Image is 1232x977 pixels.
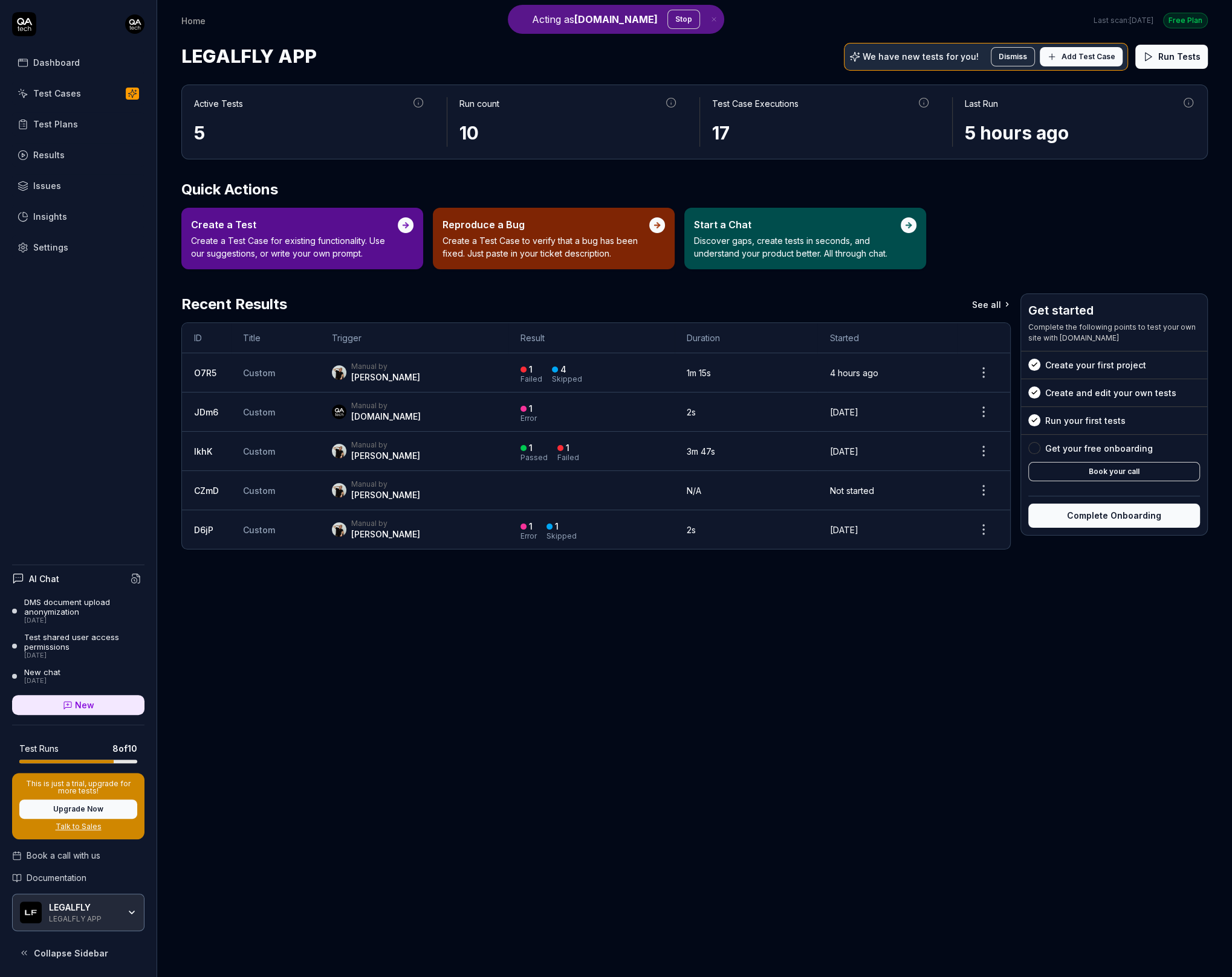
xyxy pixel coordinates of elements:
div: 17 [712,120,930,147]
a: Test Plans [12,112,144,136]
div: New chat [24,667,60,677]
th: Title [231,323,320,353]
a: D6jP [194,525,213,535]
div: Error [520,533,537,540]
a: Issues [12,174,144,197]
span: Add Test Case [1062,51,1115,62]
div: Home [181,14,206,27]
button: Collapse Sidebar [12,941,144,965]
div: [DATE] [24,617,144,625]
div: Skipped [546,533,577,540]
div: Create and edit your own tests [1045,386,1176,399]
a: Results [12,143,144,167]
div: DMS document upload anonymization [24,597,144,617]
div: LEGALFLY [49,902,119,913]
div: [PERSON_NAME] [351,371,420,383]
p: Create a Test Case to verify that a bug has been fixed. Just paste in your ticket description. [443,234,649,260]
img: LEGALFLY Logo [20,902,42,923]
a: Book a call with us [12,849,144,862]
img: 4cfcff40-75ee-4a48-a2b0-1984f07fefe6.jpeg [332,444,346,458]
h5: Test Runs [19,743,59,754]
time: 2s [687,525,696,535]
a: O7R5 [194,368,216,378]
div: Insights [33,210,67,223]
a: New chat[DATE] [12,667,144,685]
div: Test shared user access permissions [24,632,144,652]
div: Settings [33,241,68,254]
div: 1 [529,364,533,375]
img: 7ccf6c19-61ad-4a6c-8811-018b02a1b829.jpg [125,14,144,34]
span: Book a call with us [27,849,100,862]
h2: Recent Results [181,293,287,315]
div: Get your free onboarding [1045,442,1153,455]
div: 1 [529,521,533,532]
span: Custom [243,446,275,456]
span: Custom [243,485,275,496]
div: LEGALFLY APP [49,913,119,923]
h3: Get started [1028,301,1200,319]
button: Stop [667,10,700,29]
time: 4 hours ago [829,368,878,378]
div: Manual by [351,479,420,489]
a: lkhK [194,446,212,456]
button: Run Tests [1135,45,1208,69]
button: Free Plan [1163,12,1208,28]
div: [DATE] [24,677,60,685]
div: Manual by [351,519,420,528]
div: 1 [566,443,569,453]
div: [DOMAIN_NAME] [351,411,421,423]
a: Insights [12,205,144,228]
span: Custom [243,368,275,378]
div: Active Tests [194,97,243,110]
div: Test Case Executions [712,97,799,110]
button: Complete Onboarding [1028,504,1200,528]
div: Dashboard [33,56,80,69]
div: Manual by [351,440,420,450]
time: 5 hours ago [965,122,1069,144]
div: Test Plans [33,118,78,130]
button: Add Test Case [1040,47,1123,66]
div: Create your first project [1045,359,1146,371]
a: Test shared user access permissions[DATE] [12,632,144,660]
div: Run your first tests [1045,414,1126,427]
th: Duration [675,323,817,353]
div: Reproduce a Bug [443,217,649,232]
p: We have new tests for you! [863,53,979,61]
h2: Quick Actions [181,179,1208,200]
div: Failed [520,376,542,383]
time: 2s [687,407,696,417]
div: Start a Chat [694,217,901,232]
a: Test Cases [12,82,144,105]
div: Create a Test [191,217,398,232]
p: Create a Test Case for existing functionality. Use our suggestions, or write your own prompt. [191,234,398,260]
div: 1 [529,403,533,414]
time: [DATE] [1129,16,1153,25]
span: Documentation [27,871,86,884]
span: N/A [687,485,701,496]
time: [DATE] [829,525,858,535]
a: Talk to Sales [19,821,137,832]
span: Custom [243,407,275,417]
div: Free Plan [1163,13,1208,28]
a: JDm6 [194,407,218,417]
a: Documentation [12,871,144,884]
span: Last scan: [1094,15,1153,26]
div: Skipped [552,376,582,383]
p: This is just a trial, upgrade for more tests! [19,780,137,795]
div: Failed [557,454,579,461]
button: Book your call [1028,462,1200,481]
div: Passed [520,454,548,461]
img: 4cfcff40-75ee-4a48-a2b0-1984f07fefe6.jpeg [332,522,346,537]
a: New [12,695,144,715]
th: Started [817,323,957,353]
a: Dashboard [12,51,144,74]
time: [DATE] [829,407,858,417]
div: [PERSON_NAME] [351,489,420,501]
button: Last scan:[DATE] [1094,15,1153,26]
div: Manual by [351,401,421,411]
div: [PERSON_NAME] [351,528,420,540]
div: 1 [529,443,533,453]
span: New [75,699,94,711]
